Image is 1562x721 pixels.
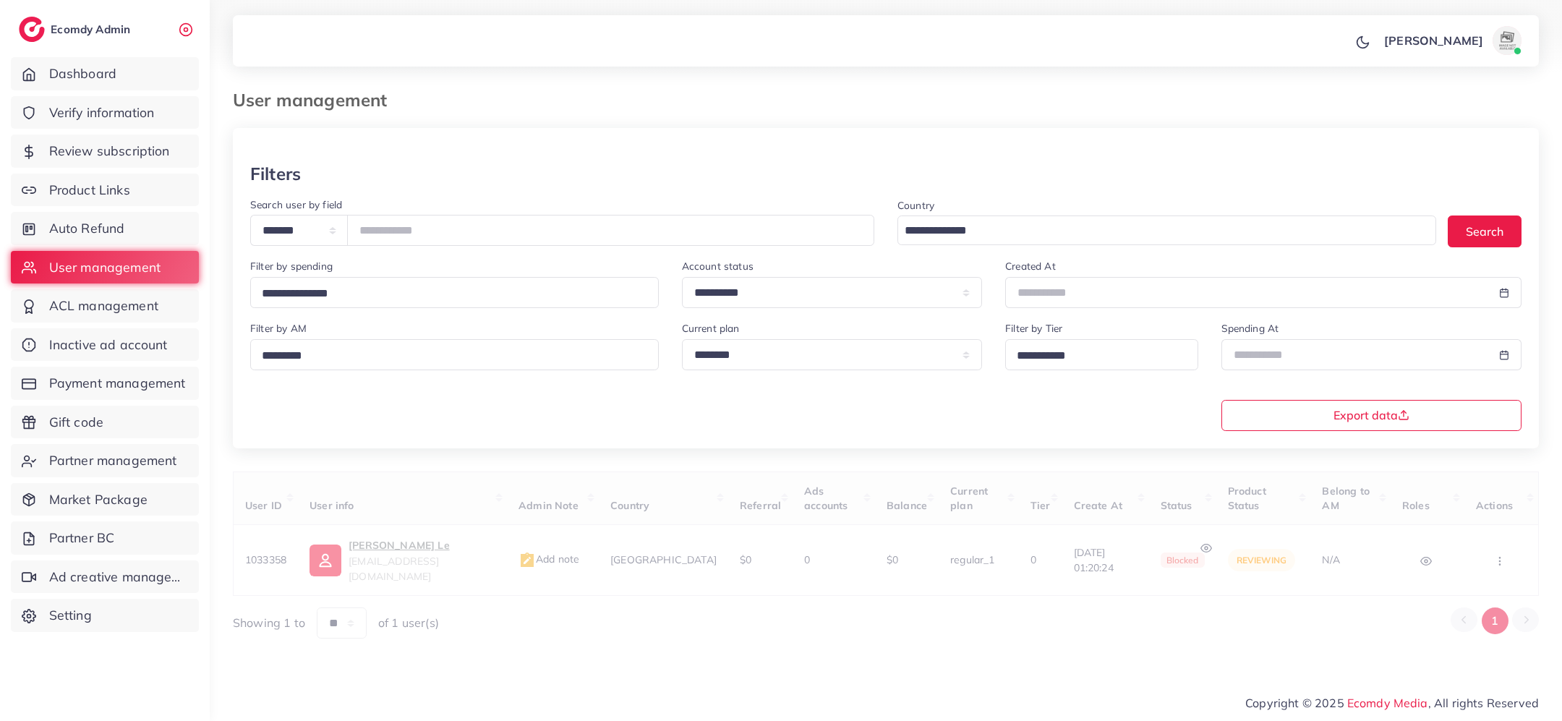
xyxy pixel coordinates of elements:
[257,345,640,367] input: Search for option
[1333,409,1409,421] span: Export data
[1384,32,1483,49] p: [PERSON_NAME]
[11,367,199,400] a: Payment management
[900,220,1417,242] input: Search for option
[49,413,103,432] span: Gift code
[11,212,199,245] a: Auto Refund
[897,216,1436,245] div: Search for option
[1221,321,1279,336] label: Spending At
[250,259,333,273] label: Filter by spending
[49,606,92,625] span: Setting
[1493,26,1522,55] img: avatar
[1221,400,1522,431] button: Export data
[11,251,199,284] a: User management
[49,181,130,200] span: Product Links
[11,289,199,323] a: ACL management
[49,451,177,470] span: Partner management
[11,328,199,362] a: Inactive ad account
[1245,694,1539,712] span: Copyright © 2025
[250,163,301,184] h3: Filters
[49,296,158,315] span: ACL management
[1005,321,1062,336] label: Filter by Tier
[250,277,659,308] div: Search for option
[250,339,659,370] div: Search for option
[49,64,116,83] span: Dashboard
[1005,339,1198,370] div: Search for option
[1448,216,1522,247] button: Search
[250,197,342,212] label: Search user by field
[11,57,199,90] a: Dashboard
[1428,694,1539,712] span: , All rights Reserved
[49,258,161,277] span: User management
[19,17,45,42] img: logo
[11,599,199,632] a: Setting
[11,174,199,207] a: Product Links
[49,490,148,509] span: Market Package
[250,321,307,336] label: Filter by AM
[11,444,199,477] a: Partner management
[11,96,199,129] a: Verify information
[49,529,115,547] span: Partner BC
[11,483,199,516] a: Market Package
[233,90,398,111] h3: User management
[49,219,125,238] span: Auto Refund
[49,568,188,586] span: Ad creative management
[49,103,155,122] span: Verify information
[11,521,199,555] a: Partner BC
[1005,259,1056,273] label: Created At
[11,406,199,439] a: Gift code
[11,135,199,168] a: Review subscription
[1376,26,1527,55] a: [PERSON_NAME]avatar
[682,321,740,336] label: Current plan
[897,198,934,213] label: Country
[1347,696,1428,710] a: Ecomdy Media
[257,283,640,305] input: Search for option
[11,560,199,594] a: Ad creative management
[1012,345,1179,367] input: Search for option
[19,17,134,42] a: logoEcomdy Admin
[49,374,186,393] span: Payment management
[51,22,134,36] h2: Ecomdy Admin
[49,336,168,354] span: Inactive ad account
[49,142,170,161] span: Review subscription
[682,259,754,273] label: Account status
